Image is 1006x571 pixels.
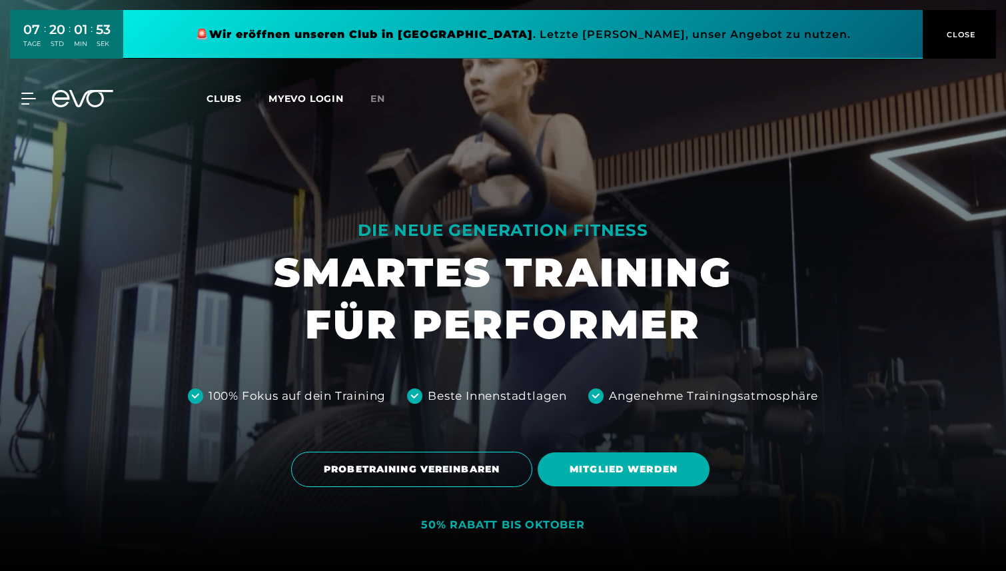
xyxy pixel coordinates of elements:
[609,388,818,405] div: Angenehme Trainingsatmosphäre
[943,29,976,41] span: CLOSE
[209,388,386,405] div: 100% Fokus auf dein Training
[291,442,538,497] a: PROBETRAINING VEREINBAREN
[207,92,268,105] a: Clubs
[96,20,111,39] div: 53
[274,220,732,241] div: DIE NEUE GENERATION FITNESS
[324,462,500,476] span: PROBETRAINING VEREINBAREN
[421,518,585,532] div: 50% RABATT BIS OKTOBER
[428,388,567,405] div: Beste Innenstadtlagen
[923,10,996,59] button: CLOSE
[49,20,65,39] div: 20
[268,93,344,105] a: MYEVO LOGIN
[23,39,41,49] div: TAGE
[370,91,401,107] a: en
[74,20,87,39] div: 01
[49,39,65,49] div: STD
[570,462,678,476] span: MITGLIED WERDEN
[91,21,93,57] div: :
[96,39,111,49] div: SEK
[207,93,242,105] span: Clubs
[370,93,385,105] span: en
[69,21,71,57] div: :
[538,442,715,496] a: MITGLIED WERDEN
[274,247,732,350] h1: SMARTES TRAINING FÜR PERFORMER
[74,39,87,49] div: MIN
[44,21,46,57] div: :
[23,20,41,39] div: 07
